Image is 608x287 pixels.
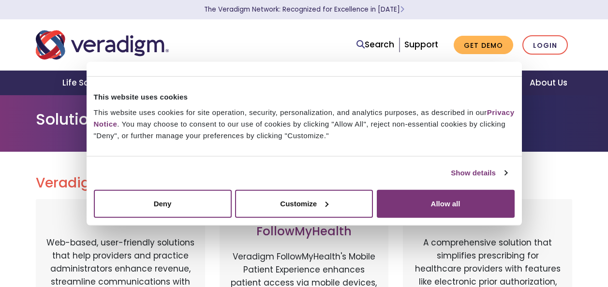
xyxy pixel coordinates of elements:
[518,71,579,95] a: About Us
[356,38,394,51] a: Search
[522,35,568,55] a: Login
[36,110,573,129] h1: Solution Login
[451,167,507,179] a: Show details
[36,29,169,61] img: Veradigm logo
[36,175,573,191] h2: Veradigm Solutions
[229,211,379,239] h3: Veradigm FollowMyHealth
[454,36,513,55] a: Get Demo
[94,91,515,103] div: This website uses cookies
[94,106,515,141] div: This website uses cookies for site operation, security, personalization, and analytics purposes, ...
[404,39,438,50] a: Support
[94,108,515,128] a: Privacy Notice
[94,189,232,217] button: Deny
[400,5,404,14] span: Learn More
[204,5,404,14] a: The Veradigm Network: Recognized for Excellence in [DATE]Learn More
[377,189,515,217] button: Allow all
[51,71,131,95] a: Life Sciences
[235,189,373,217] button: Customize
[45,211,195,225] h3: Payerpath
